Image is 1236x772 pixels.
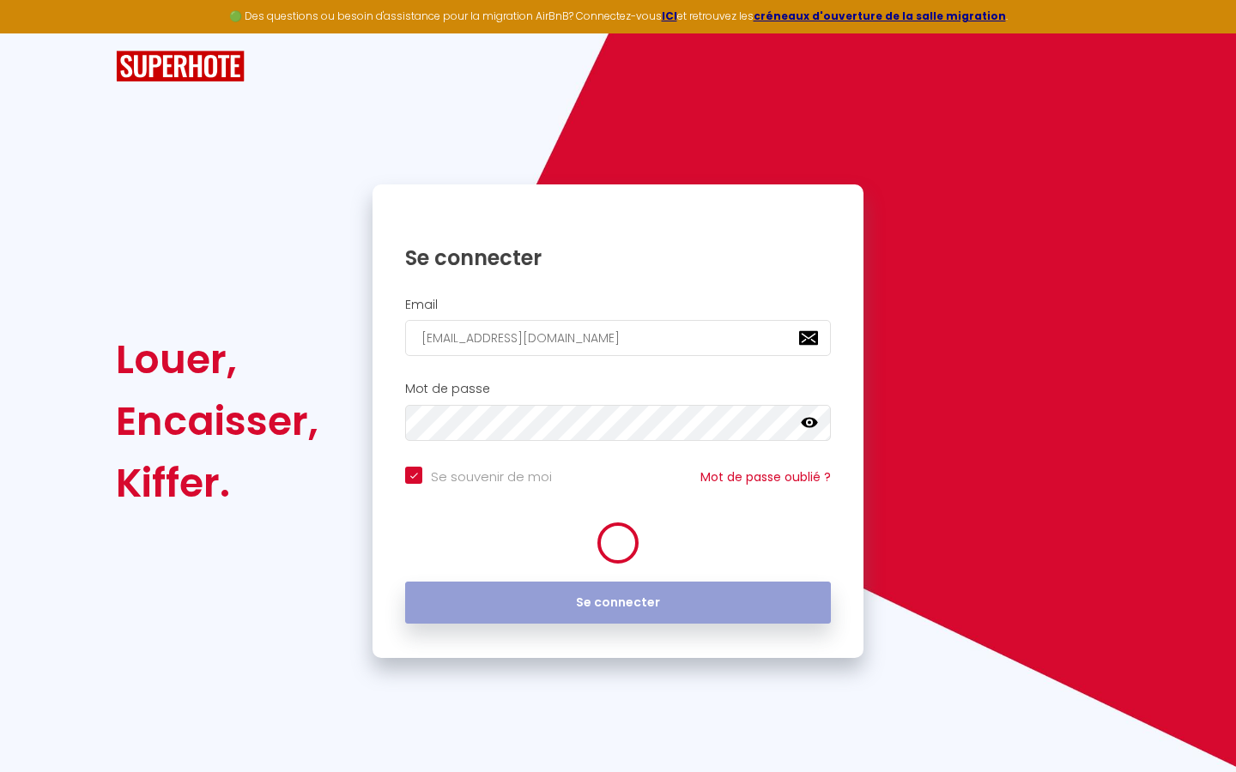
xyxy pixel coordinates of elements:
a: ICI [662,9,677,23]
h2: Mot de passe [405,382,831,396]
div: Louer, [116,329,318,390]
img: SuperHote logo [116,51,245,82]
a: créneaux d'ouverture de la salle migration [754,9,1006,23]
div: Encaisser, [116,390,318,452]
input: Ton Email [405,320,831,356]
div: Kiffer. [116,452,318,514]
h2: Email [405,298,831,312]
button: Se connecter [405,582,831,624]
h1: Se connecter [405,244,831,271]
a: Mot de passe oublié ? [700,468,831,486]
button: Ouvrir le widget de chat LiveChat [14,7,65,58]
